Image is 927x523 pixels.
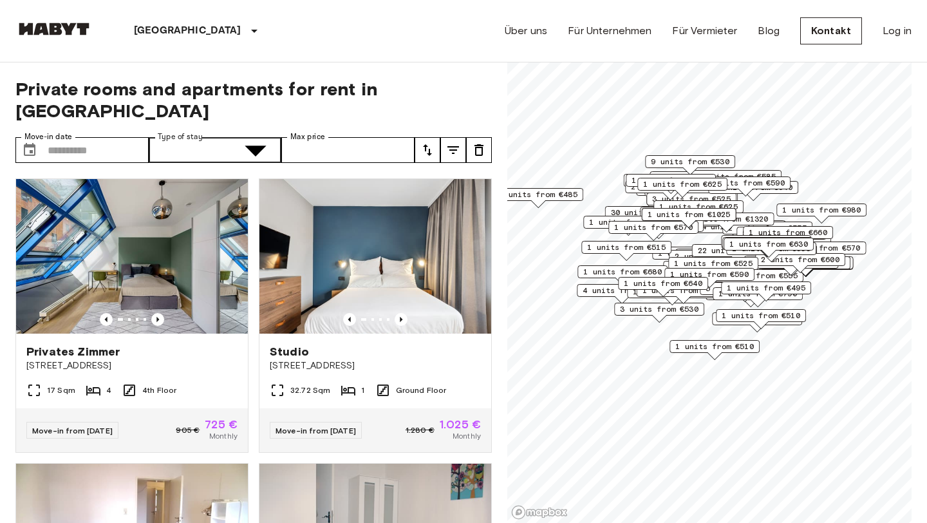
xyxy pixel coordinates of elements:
span: 1 units from €510 [722,310,800,321]
span: 5 units from €660 [742,227,821,239]
span: Move-in from [DATE] [276,426,356,435]
span: 1 units from €515 [587,242,666,253]
div: Map marker [577,284,667,304]
div: Map marker [614,303,704,323]
span: 1 units from €1320 [686,213,769,225]
div: Map marker [625,180,715,200]
div: Map marker [712,312,802,332]
label: Type of stay [158,131,203,142]
a: Kontakt [800,17,862,44]
div: Map marker [637,178,727,198]
span: 1.280 € [406,424,435,436]
div: Map marker [608,221,698,241]
span: 1 units from €510 [675,341,754,352]
a: Für Vermieter [672,23,737,39]
span: [STREET_ADDRESS] [270,359,481,372]
div: Map marker [721,235,811,255]
a: Mapbox logo [511,505,568,520]
span: 1 units from €590 [706,177,785,189]
span: 4th Floor [142,385,176,396]
img: Habyt [15,23,93,35]
div: Map marker [691,170,782,190]
div: Map marker [722,237,812,257]
div: Map marker [653,200,744,220]
button: Previous image [395,313,407,326]
span: 3 units from €530 [620,303,698,315]
div: Map marker [626,174,716,194]
span: 1 units from €485 [632,175,710,186]
div: Map marker [645,155,735,175]
span: Ground Floor [396,385,447,396]
span: 1 units from €495 [727,282,805,294]
div: Map marker [577,265,668,285]
span: 1 units from €660 [589,216,668,228]
div: Map marker [493,188,583,208]
span: 1 [361,385,364,396]
span: 1 units from €645 [727,236,805,247]
span: 1 units from €485 [499,189,577,200]
img: Marketing picture of unit DE-01-010-002-01HF [16,179,248,334]
button: Previous image [151,313,164,326]
a: Log in [883,23,912,39]
span: 22 units from €575 [698,245,781,256]
div: Map marker [605,206,700,226]
span: 32.72 Sqm [290,385,330,396]
span: 9 units from €585 [646,207,724,219]
div: Map marker [713,287,803,307]
span: 1 units from €625 [643,178,722,190]
a: Für Unternehmen [568,23,651,39]
div: Map marker [675,249,765,269]
div: Map marker [669,340,760,360]
div: Map marker [724,238,814,258]
span: 4 [106,385,111,396]
div: Map marker [776,204,866,223]
button: tune [440,137,466,163]
span: Privates Zimmer [26,344,120,359]
a: Blog [758,23,780,39]
span: 30 units from €570 [611,207,694,218]
div: Map marker [663,261,753,281]
div: Map marker [581,241,671,261]
div: Map marker [755,253,845,273]
label: Move-in date [24,131,72,142]
div: Map marker [700,176,791,196]
span: Private rooms and apartments for rent in [GEOGRAPHIC_DATA] [15,78,492,122]
span: 4 units from €605 [681,249,760,261]
div: Map marker [624,174,718,194]
span: 1 units from €1025 [648,209,731,220]
span: 905 € [176,424,200,436]
span: 1 units from €790 [718,288,797,300]
span: 1 units from €525 [674,258,753,269]
span: 1 units from €590 [670,269,749,280]
p: [GEOGRAPHIC_DATA] [134,23,241,39]
div: Map marker [721,281,811,301]
div: Map marker [743,226,833,246]
div: Map marker [716,309,806,329]
span: Monthly [209,430,238,442]
span: 1 units from €570 [614,222,693,233]
div: Map marker [646,193,736,213]
span: 1 units from €625 [659,201,738,213]
span: 1 units from €585 [697,171,776,182]
div: Map marker [713,269,803,289]
span: Monthly [453,430,481,442]
span: Move-in from [DATE] [32,426,113,435]
span: Studio [270,344,309,359]
span: 1.025 € [440,419,481,430]
span: 4 units from €530 [583,285,661,296]
span: 17 Sqm [47,385,75,396]
span: 11 units from €570 [778,242,861,254]
button: tune [466,137,492,163]
span: 725 € [205,419,238,430]
span: 1 units from €640 [714,182,792,193]
div: Map marker [680,213,774,233]
img: Marketing picture of unit DE-01-481-006-01 [259,179,491,334]
div: Map marker [664,268,754,288]
button: Previous image [343,313,356,326]
span: 2 units from €570 [675,251,753,262]
button: Previous image [100,313,113,326]
span: 1 units from €980 [782,204,861,216]
div: Map marker [759,256,854,276]
div: Map marker [618,277,708,297]
div: Map marker [692,244,787,264]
